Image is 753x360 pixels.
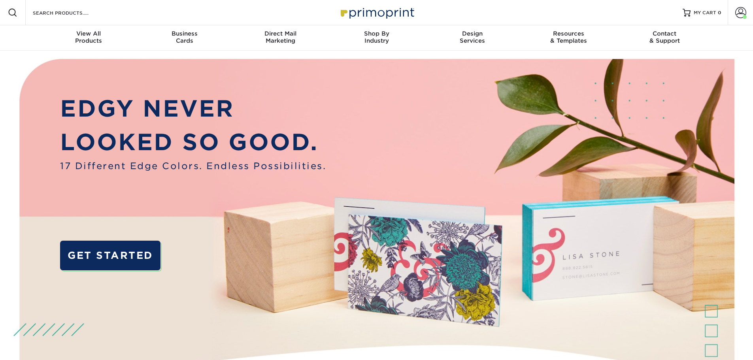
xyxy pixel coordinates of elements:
div: Cards [136,30,232,44]
a: Contact& Support [617,25,713,51]
input: SEARCH PRODUCTS..... [32,8,109,17]
span: Design [425,30,521,37]
span: Direct Mail [232,30,328,37]
a: Resources& Templates [521,25,617,51]
a: BusinessCards [136,25,232,51]
span: 0 [718,10,721,15]
img: Primoprint [337,4,416,21]
span: 17 Different Edge Colors. Endless Possibilities. [60,159,326,173]
span: Shop By [328,30,425,37]
div: Products [41,30,137,44]
a: Direct MailMarketing [232,25,328,51]
span: MY CART [694,9,716,16]
p: EDGY NEVER [60,92,326,126]
div: Services [425,30,521,44]
div: Marketing [232,30,328,44]
div: Industry [328,30,425,44]
a: Shop ByIndustry [328,25,425,51]
p: LOOKED SO GOOD. [60,125,326,159]
span: Resources [521,30,617,37]
a: View AllProducts [41,25,137,51]
span: View All [41,30,137,37]
div: & Support [617,30,713,44]
span: Contact [617,30,713,37]
a: GET STARTED [60,241,160,270]
span: Business [136,30,232,37]
a: DesignServices [425,25,521,51]
div: & Templates [521,30,617,44]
